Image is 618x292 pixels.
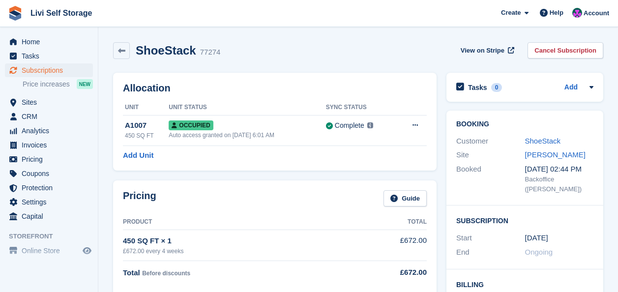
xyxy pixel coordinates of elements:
[22,138,81,152] span: Invoices
[123,83,427,94] h2: Allocation
[22,49,81,63] span: Tasks
[22,110,81,123] span: CRM
[326,100,396,116] th: Sync Status
[136,44,196,57] h2: ShoeStack
[5,167,93,180] a: menu
[5,181,93,195] a: menu
[461,46,504,56] span: View on Stripe
[5,244,93,258] a: menu
[5,63,93,77] a: menu
[27,5,96,21] a: Livi Self Storage
[169,131,325,140] div: Auto access granted on [DATE] 6:01 AM
[9,232,98,241] span: Storefront
[22,63,81,77] span: Subscriptions
[468,83,487,92] h2: Tasks
[22,95,81,109] span: Sites
[5,49,93,63] a: menu
[528,42,603,58] a: Cancel Subscription
[23,80,70,89] span: Price increases
[22,195,81,209] span: Settings
[5,152,93,166] a: menu
[22,181,81,195] span: Protection
[123,235,380,247] div: 450 SQ FT × 1
[383,190,427,206] a: Guide
[125,131,169,140] div: 450 SQ FT
[123,190,156,206] h2: Pricing
[123,247,380,256] div: £672.00 every 4 weeks
[491,83,502,92] div: 0
[550,8,563,18] span: Help
[380,267,427,278] div: £672.00
[123,214,380,230] th: Product
[22,209,81,223] span: Capital
[22,152,81,166] span: Pricing
[501,8,521,18] span: Create
[584,8,609,18] span: Account
[22,35,81,49] span: Home
[525,137,561,145] a: ShoeStack
[123,100,169,116] th: Unit
[456,120,593,128] h2: Booking
[5,124,93,138] a: menu
[456,233,525,244] div: Start
[125,120,169,131] div: A1007
[8,6,23,21] img: stora-icon-8386f47178a22dfd0bd8f6a31ec36ba5ce8667c1dd55bd0f319d3a0aa187defe.svg
[123,150,153,161] a: Add Unit
[456,247,525,258] div: End
[380,214,427,230] th: Total
[525,175,594,194] div: Backoffice ([PERSON_NAME])
[457,42,516,58] a: View on Stripe
[81,245,93,257] a: Preview store
[456,149,525,161] div: Site
[456,215,593,225] h2: Subscription
[23,79,93,89] a: Price increases NEW
[5,110,93,123] a: menu
[123,268,140,277] span: Total
[5,209,93,223] a: menu
[22,167,81,180] span: Coupons
[525,150,586,159] a: [PERSON_NAME]
[5,195,93,209] a: menu
[5,35,93,49] a: menu
[525,248,553,256] span: Ongoing
[380,230,427,261] td: £672.00
[22,244,81,258] span: Online Store
[169,100,325,116] th: Unit Status
[572,8,582,18] img: Graham Cameron
[142,270,190,277] span: Before discounts
[169,120,213,130] span: Occupied
[77,79,93,89] div: NEW
[5,138,93,152] a: menu
[564,82,578,93] a: Add
[525,233,548,244] time: 2025-03-24 01:00:00 UTC
[367,122,373,128] img: icon-info-grey-7440780725fd019a000dd9b08b2336e03edf1995a4989e88bcd33f0948082b44.svg
[456,136,525,147] div: Customer
[200,47,221,58] div: 77274
[5,95,93,109] a: menu
[525,164,594,175] div: [DATE] 02:44 PM
[456,164,525,194] div: Booked
[456,279,593,289] h2: Billing
[22,124,81,138] span: Analytics
[335,120,364,131] div: Complete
